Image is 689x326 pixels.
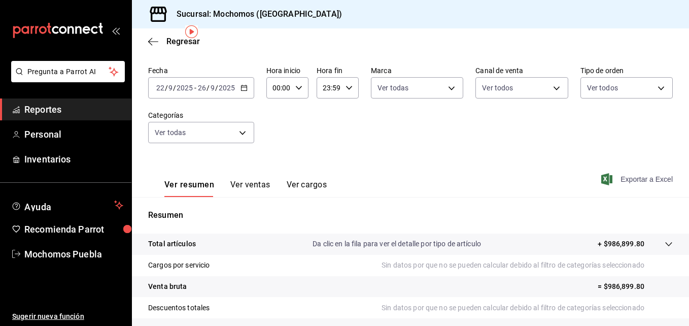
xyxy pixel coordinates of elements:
input: -- [210,84,215,92]
label: Marca [371,67,463,74]
span: / [206,84,210,92]
label: Categorías [148,112,254,119]
span: Personal [24,127,123,141]
span: Regresar [166,37,200,46]
p: Sin datos por que no se pueden calcular debido al filtro de categorías seleccionado [382,260,673,271]
button: Ver ventas [230,180,270,197]
input: -- [156,84,165,92]
p: Sin datos por que no se pueden calcular debido al filtro de categorías seleccionado [382,303,673,313]
button: Ver cargos [287,180,327,197]
h3: Sucursal: Mochomos ([GEOGRAPHIC_DATA]) [168,8,342,20]
p: Da clic en la fila para ver el detalle por tipo de artículo [313,239,481,249]
span: Inventarios [24,152,123,166]
span: Ver todas [155,127,186,138]
label: Hora inicio [266,67,308,74]
button: Exportar a Excel [603,173,673,185]
button: Ver resumen [164,180,214,197]
span: Pregunta a Parrot AI [27,67,109,77]
input: -- [197,84,206,92]
span: Recomienda Parrot [24,222,123,236]
span: Ver todos [482,83,513,93]
input: ---- [176,84,193,92]
label: Tipo de orden [580,67,673,74]
input: -- [168,84,173,92]
label: Canal de venta [475,67,568,74]
label: Hora fin [317,67,359,74]
label: Fecha [148,67,254,74]
span: Ver todas [377,83,408,93]
div: navigation tabs [164,180,327,197]
span: / [215,84,218,92]
a: Pregunta a Parrot AI [7,74,125,84]
span: Reportes [24,103,123,116]
span: Sugerir nueva función [12,311,123,322]
span: Ayuda [24,199,110,211]
p: = $986,899.80 [598,281,673,292]
span: Mochomos Puebla [24,247,123,261]
p: Resumen [148,209,673,221]
span: - [194,84,196,92]
button: Pregunta a Parrot AI [11,61,125,82]
p: Total artículos [148,239,196,249]
p: + $986,899.80 [598,239,644,249]
p: Venta bruta [148,281,187,292]
img: Tooltip marker [185,25,198,38]
p: Descuentos totales [148,303,210,313]
span: / [165,84,168,92]
input: ---- [218,84,235,92]
button: Regresar [148,37,200,46]
span: Ver todos [587,83,618,93]
button: open_drawer_menu [112,26,120,35]
span: / [173,84,176,92]
p: Cargos por servicio [148,260,210,271]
